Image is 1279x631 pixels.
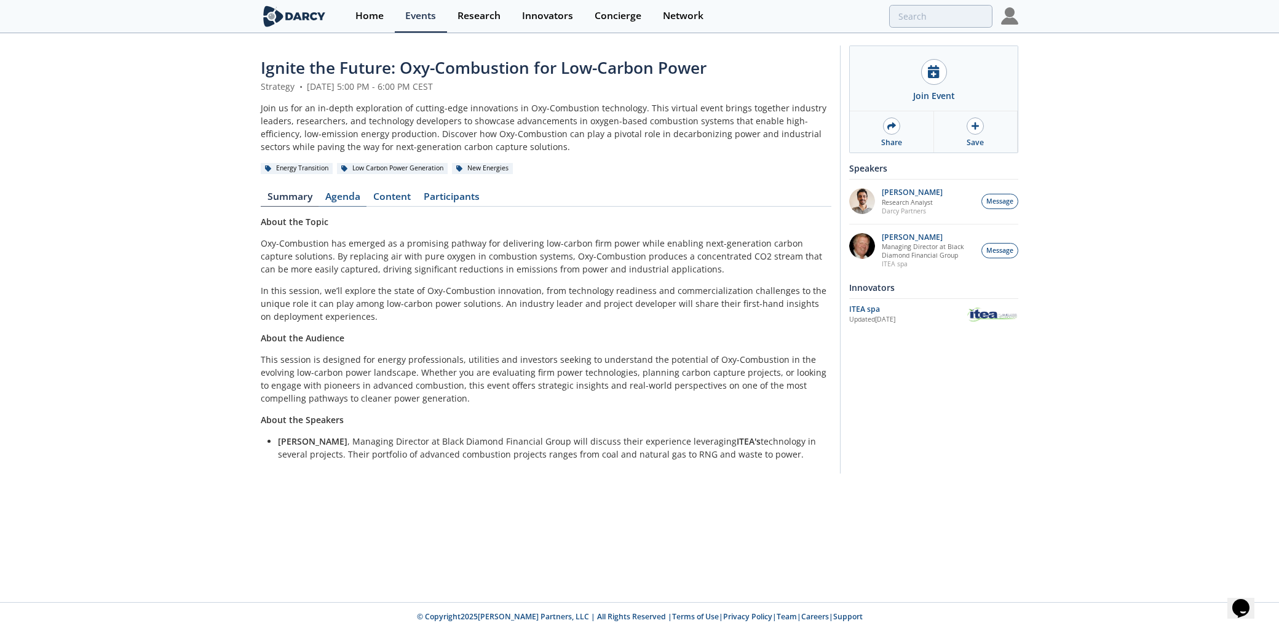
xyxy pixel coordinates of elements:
[1227,582,1267,619] iframe: chat widget
[849,157,1018,179] div: Speakers
[184,611,1095,622] p: © Copyright 2025 [PERSON_NAME] Partners, LLC | All Rights Reserved | | | | |
[777,611,797,622] a: Team
[882,242,975,260] p: Managing Director at Black Diamond Financial Group
[986,197,1013,207] span: Message
[261,414,344,426] strong: About the Speakers
[882,260,975,268] p: ITEA spa
[1001,7,1018,25] img: Profile
[261,353,831,405] p: This session is designed for energy professionals, utilities and investors seeking to understand ...
[882,207,943,215] p: Darcy Partners
[849,188,875,214] img: e78dc165-e339-43be-b819-6f39ce58aec6
[882,233,975,242] p: [PERSON_NAME]
[366,192,417,207] a: Content
[457,11,501,21] div: Research
[261,284,831,323] p: In this session, we’ll explore the state of Oxy-Combustion innovation, from technology readiness ...
[849,315,967,325] div: Updated [DATE]
[319,192,366,207] a: Agenda
[261,57,707,79] span: Ignite the Future: Oxy-Combustion for Low-Carbon Power
[849,233,875,259] img: 5c882eca-8b14-43be-9dc2-518e113e9a37
[261,237,831,276] p: Oxy-Combustion has emerged as a promising pathway for delivering low-carbon firm power while enab...
[297,81,304,92] span: •
[967,306,1018,323] img: ITEA spa
[452,163,513,174] div: New Energies
[849,277,1018,298] div: Innovators
[261,80,831,93] div: Strategy [DATE] 5:00 PM - 6:00 PM CEST
[981,194,1018,209] button: Message
[981,243,1018,258] button: Message
[986,246,1013,256] span: Message
[595,11,641,21] div: Concierge
[261,163,333,174] div: Energy Transition
[261,6,328,27] img: logo-wide.svg
[417,192,486,207] a: Participants
[355,11,384,21] div: Home
[849,304,967,315] div: ITEA spa
[337,163,448,174] div: Low Carbon Power Generation
[672,611,719,622] a: Terms of Use
[723,611,772,622] a: Privacy Policy
[261,216,328,228] strong: About the Topic
[889,5,992,28] input: Advanced Search
[663,11,703,21] div: Network
[261,101,831,153] div: Join us for an in-depth exploration of cutting-edge innovations in Oxy-Combustion technology. Thi...
[405,11,436,21] div: Events
[882,188,943,197] p: [PERSON_NAME]
[881,137,902,148] div: Share
[278,435,823,461] li: , Managing Director at Black Diamond Financial Group will discuss their experience leveraging tec...
[967,137,984,148] div: Save
[261,192,319,207] a: Summary
[737,435,761,447] strong: ITEA's
[882,198,943,207] p: Research Analyst
[278,435,347,447] strong: [PERSON_NAME]
[801,611,829,622] a: Careers
[913,89,955,102] div: Join Event
[522,11,573,21] div: Innovators
[849,303,1018,325] a: ITEA spa Updated[DATE] ITEA spa
[261,332,344,344] strong: About the Audience
[833,611,863,622] a: Support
